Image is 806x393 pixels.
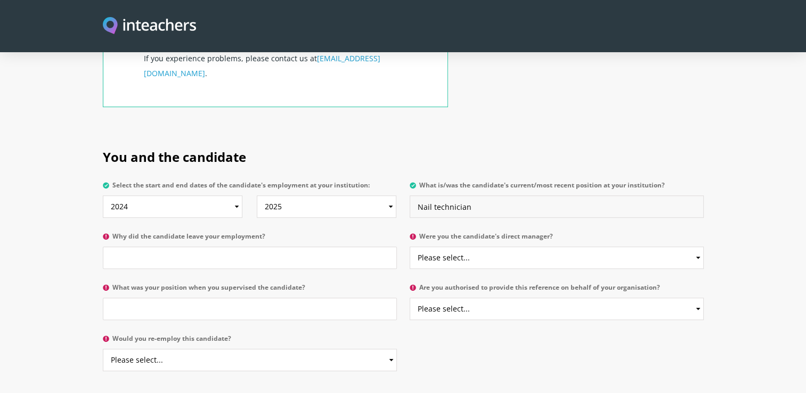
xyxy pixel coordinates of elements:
[410,182,704,195] label: What is/was the candidate's current/most recent position at your institution?
[103,17,197,36] img: Inteachers
[103,182,397,195] label: Select the start and end dates of the candidate's employment at your institution:
[103,335,397,349] label: Would you re-employ this candidate?
[103,148,246,166] span: You and the candidate
[410,233,704,247] label: Were you the candidate's direct manager?
[103,17,197,36] a: Visit this site's homepage
[103,284,397,298] label: What was your position when you supervised the candidate?
[410,284,704,298] label: Are you authorised to provide this reference on behalf of your organisation?
[103,233,397,247] label: Why did the candidate leave your employment?
[144,2,435,107] p: If you navigate away from this form before submitting it, anything you have typed in will be lost...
